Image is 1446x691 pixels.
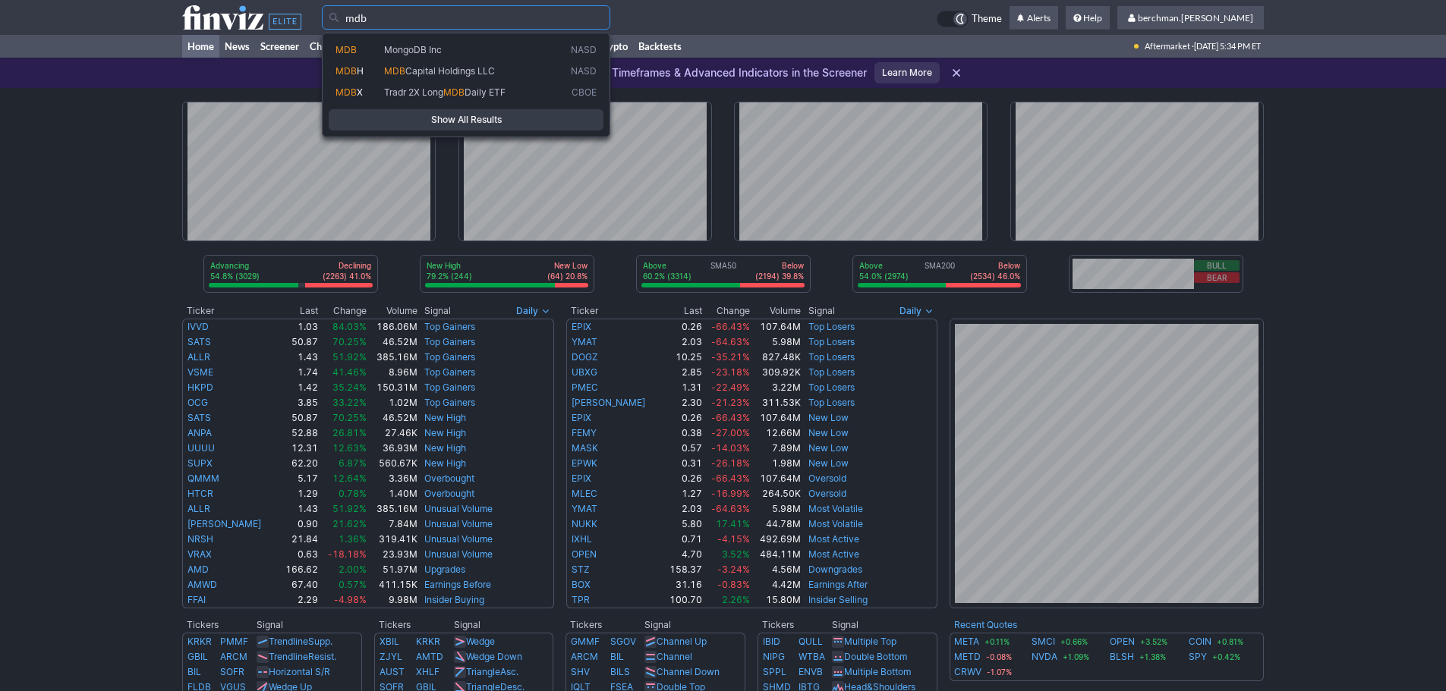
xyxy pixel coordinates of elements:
[808,382,855,393] a: Top Losers
[187,336,211,347] a: SATS
[571,65,597,78] span: NASD
[424,579,491,590] a: Earnings Before
[657,636,707,647] a: Channel Up
[424,473,474,484] a: Overbought
[220,636,248,647] a: PMMF
[384,65,405,77] span: MDB
[380,651,402,662] a: ZJYL
[711,382,750,393] span: -22.49%
[1194,35,1261,58] span: [DATE] 5:34 PM ET
[572,518,597,529] a: NUKK
[187,651,208,662] a: GBIL
[367,441,418,456] td: 36.93M
[808,351,855,363] a: Top Losers
[643,271,691,281] p: 60.2% (3314)
[424,336,475,347] a: Top Gainers
[367,319,418,335] td: 186.06M
[380,636,399,647] a: XBIL
[954,649,981,664] a: METD
[1032,649,1057,664] a: NVDA
[937,11,1002,27] a: Theme
[662,303,703,319] th: Last
[424,351,475,363] a: Top Gainers
[572,382,598,393] a: PMEC
[763,651,785,662] a: NIPG
[339,533,367,545] span: 1.36%
[219,35,255,58] a: News
[572,397,645,408] a: [PERSON_NAME]
[808,321,855,332] a: Top Losers
[278,335,319,350] td: 50.87
[751,410,802,426] td: 107.64M
[571,666,590,677] a: SHV
[255,35,304,58] a: Screener
[424,412,466,423] a: New High
[592,35,633,58] a: Crypto
[443,86,465,98] span: MDB
[1066,6,1110,30] a: Help
[332,382,367,393] span: 35.24%
[711,427,750,438] span: -27.00%
[633,35,687,58] a: Backtests
[278,456,319,471] td: 62.20
[278,365,319,380] td: 1.74
[751,426,802,441] td: 12.66M
[808,397,855,408] a: Top Losers
[755,271,804,281] p: (2194) 39.8%
[547,271,588,281] p: (64) 20.8%
[367,335,418,350] td: 46.52M
[711,397,750,408] span: -21.23%
[332,442,367,454] span: 12.63%
[332,473,367,484] span: 12.64%
[367,486,418,501] td: 1.40M
[711,412,750,423] span: -66.43%
[662,350,703,365] td: 10.25
[424,548,493,560] a: Unusual Volume
[332,518,367,529] span: 21.62%
[751,486,802,501] td: 264.50K
[332,336,367,347] span: 70.25%
[711,457,750,469] span: -26.18%
[278,501,319,517] td: 1.43
[662,365,703,380] td: 2.85
[424,366,475,378] a: Top Gainers
[972,11,1002,27] span: Theme
[336,44,357,55] span: MDB
[755,260,804,271] p: Below
[1189,634,1211,649] a: COIN
[367,410,418,426] td: 46.52M
[547,260,588,271] p: New Low
[278,395,319,410] td: 3.85
[572,457,597,469] a: EPWK
[332,412,367,423] span: 70.25%
[367,380,418,395] td: 150.31M
[1194,260,1240,271] button: Bull
[1194,272,1240,283] button: Bear
[187,533,213,545] a: NRSH
[187,412,211,423] a: SATS
[336,86,357,98] span: MDB
[424,533,493,545] a: Unusual Volume
[641,260,805,283] div: SMA50
[610,651,624,662] a: BIL
[424,518,493,529] a: Unusual Volume
[332,503,367,514] span: 51.92%
[332,427,367,438] span: 26.81%
[367,303,418,319] th: Volume
[424,321,475,332] a: Top Gainers
[571,636,600,647] a: GMMF
[662,410,703,426] td: 0.26
[844,651,907,662] a: Double Bottom
[572,503,597,514] a: YMAT
[896,303,937,319] button: Signals interval
[424,427,466,438] a: New High
[662,335,703,350] td: 2.03
[182,303,278,319] th: Ticker
[322,33,610,137] div: Search
[643,260,691,271] p: Above
[278,303,319,319] th: Last
[751,350,802,365] td: 827.48K
[711,503,750,514] span: -64.63%
[711,336,750,347] span: -64.63%
[278,350,319,365] td: 1.43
